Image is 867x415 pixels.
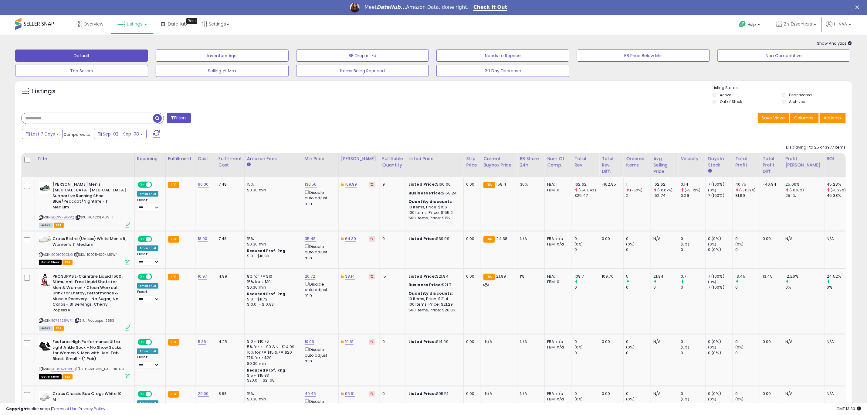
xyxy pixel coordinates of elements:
[790,113,819,123] button: Columns
[83,21,103,27] span: Overview
[75,367,127,372] span: | SKU: Feetures_FA55011-HPUL
[39,391,51,403] img: 31QZfy4MNTL._SL40_.jpg
[735,345,744,350] small: (0%)
[735,350,760,356] div: 0
[74,252,118,257] span: | SKU: 10075-100-M9W11
[39,339,130,379] div: ASIN:
[408,290,452,296] b: Quantity discounts
[408,339,436,345] b: Listed Price:
[735,285,760,290] div: 0
[305,236,316,242] a: 35.48
[855,5,862,9] div: Close
[247,254,297,259] div: $10 - $10.90
[436,65,569,77] button: 30 Day Decrease
[735,156,757,168] div: Total Profit
[39,339,51,351] img: 41-ktW8u13L._SL40_.jpg
[39,223,53,228] span: All listings currently available for purchase on Amazon
[436,50,569,62] button: Needs to Reprice
[37,156,132,162] div: Title
[247,236,297,242] div: 15%
[382,274,401,279] div: 15
[218,156,242,168] div: Fulfillment Cost
[483,274,495,280] small: FBA
[247,302,297,307] div: $10.01 - $10.83
[247,156,300,162] div: Amazon Fees
[827,193,852,198] div: 45.38%
[247,242,297,247] div: $0.30 min
[75,215,113,220] span: | SKU: 1104201D409-11
[247,162,251,167] small: Amazon Fees.
[198,236,208,242] a: 18.90
[54,326,64,331] span: FBA
[52,182,126,211] b: [PERSON_NAME] Men's [MEDICAL_DATA] [MEDICAL_DATA] Supportive Running Shoe - Blue/Peacoat/Nightlif...
[574,350,599,356] div: 0
[653,182,678,187] div: 162.62
[708,193,733,198] div: 7 (100%)
[827,339,847,345] div: N/A
[574,242,583,247] small: (0%)
[408,199,459,204] div: :
[137,156,163,162] div: Repricing
[547,187,567,193] div: FBM: 0
[794,115,813,121] span: Columns
[626,345,635,350] small: (0%)
[713,85,852,91] p: Listing States:
[137,355,161,369] div: Preset:
[382,156,403,168] div: Fulfillable Quantity
[137,283,158,289] div: Amazon AI
[834,21,847,27] span: Hi VAA
[574,156,597,168] div: Total Rev.
[547,279,567,285] div: FBM: 0
[382,339,401,345] div: 0
[708,156,730,168] div: Days In Stock
[138,237,146,242] span: ON
[31,131,55,137] span: Last 7 Days
[15,50,148,62] button: Default
[198,156,213,162] div: Cost
[247,285,297,290] div: $0.30 min
[52,406,78,412] a: Terms of Use
[71,15,108,33] a: Overview
[681,285,705,290] div: 0
[547,345,567,350] div: FBM: n/a
[574,182,599,187] div: 162.62
[786,156,822,168] div: Profit [PERSON_NAME]
[547,339,567,345] div: FBA: n/a
[626,350,651,356] div: 0
[247,291,287,297] b: Reduced Prof. Rng.
[305,339,314,345] a: 10.96
[15,65,148,77] button: Top Sellers
[574,247,599,252] div: 0
[218,236,240,242] div: 7.48
[305,156,336,162] div: Min Price
[681,182,705,187] div: 0.14
[681,345,689,350] small: (0%)
[786,236,820,242] div: N/A
[408,296,459,302] div: 10 Items, Price: $21.4
[734,16,766,35] a: Help
[720,92,731,98] label: Active
[574,274,599,279] div: 109.7
[708,280,716,284] small: (0%)
[739,20,746,28] i: Get Help
[305,281,334,298] div: Disable auto adjust min
[247,248,287,253] b: Reduced Prof. Rng.
[681,350,705,356] div: 0
[496,273,506,279] span: 21.99
[137,290,161,303] div: Preset:
[168,182,179,188] small: FBA
[681,339,705,345] div: 0
[578,188,596,193] small: (-50.04%)
[51,215,74,220] a: B0CW79XVPQ
[520,339,540,345] div: N/A
[653,236,673,242] div: N/A
[681,193,705,198] div: 0.29
[763,182,778,187] div: -40.94
[51,318,73,323] a: B075729WFK
[831,188,846,193] small: (-0.22%)
[408,204,459,210] div: 10 Items, Price: $156
[653,193,678,198] div: 162.74
[626,182,651,187] div: 1
[466,156,478,168] div: Ship Price
[305,189,334,207] div: Disable auto adjust min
